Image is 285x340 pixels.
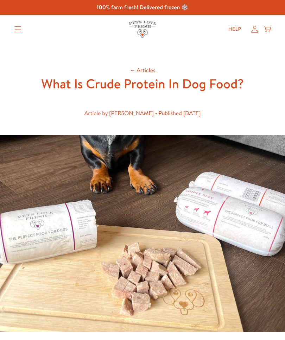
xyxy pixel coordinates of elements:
[9,20,27,38] summary: Translation missing: en.sections.header.menu
[223,22,247,36] a: Help
[30,75,255,92] h1: What Is Crude Protein In Dog Food?
[41,109,244,118] div: Article by [PERSON_NAME] • Published [DATE]
[129,21,156,37] img: Pets Love Fresh
[129,67,155,74] a: ← Articles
